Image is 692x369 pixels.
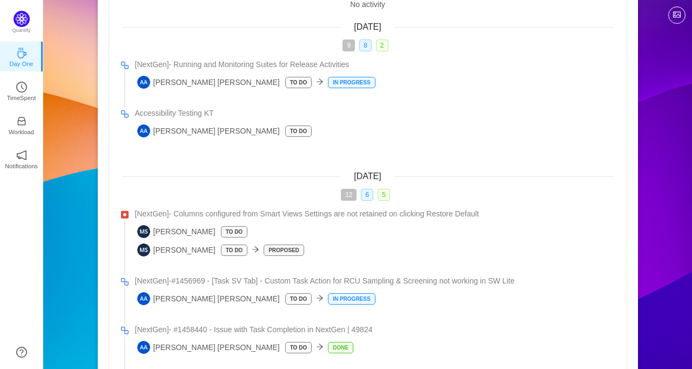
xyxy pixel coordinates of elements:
[137,341,280,354] span: [PERSON_NAME] [PERSON_NAME]
[361,189,373,201] span: 6
[9,127,34,137] p: Workload
[135,59,350,70] span: [NextGen]- Running and Monitoring Suites for Release Activities
[137,243,150,256] img: MS
[316,78,324,85] i: icon: arrow-right
[16,116,27,127] i: icon: inbox
[16,153,27,164] a: icon: notificationNotifications
[12,27,31,35] p: Quantify
[328,77,374,88] p: In Progress
[16,150,27,161] i: icon: notification
[137,124,150,137] img: AA
[135,275,614,287] a: [NextGen]-#1456969 - [Task SV Tab] - Custom Task Action for RCU Sampling & Screening not working ...
[341,189,357,201] span: 12
[286,294,311,304] p: To Do
[16,85,27,96] a: icon: clock-circleTimeSpent
[16,82,27,93] i: icon: clock-circle
[137,76,150,89] img: AA
[137,124,280,137] span: [PERSON_NAME] [PERSON_NAME]
[376,39,388,51] span: 2
[137,292,150,305] img: AA
[137,76,280,89] span: [PERSON_NAME] [PERSON_NAME]
[286,126,311,136] p: To Do
[7,93,36,103] p: TimeSpent
[354,22,381,31] span: [DATE]
[316,294,324,302] i: icon: arrow-right
[16,51,27,62] a: icon: coffeeDay One
[9,59,33,69] p: Day One
[137,225,150,238] img: MS
[668,6,686,24] button: icon: picture
[135,275,515,287] span: [NextGen]-#1456969 - [Task SV Tab] - Custom Task Action for RCU Sampling & Screening not working ...
[252,246,259,253] i: icon: arrow-right
[316,343,324,351] i: icon: arrow-right
[286,342,311,353] p: To Do
[16,119,27,130] a: icon: inboxWorkload
[137,243,216,256] span: [PERSON_NAME]
[342,39,355,51] span: 9
[328,294,374,304] p: In Progress
[359,39,372,51] span: 8
[378,189,390,201] span: 5
[135,59,614,70] a: [NextGen]- Running and Monitoring Suites for Release Activities
[135,108,214,119] span: Accessibility Testing KT
[135,324,373,335] span: [NextGen]- #1458440 - Issue with Task Completion in NextGen | 49824
[135,208,614,220] a: [NextGen]- Columns configured from Smart Views Settings are not retained on clicking Restore Default
[221,227,247,237] p: To Do
[16,48,27,58] i: icon: coffee
[135,108,614,119] a: Accessibility Testing KT
[135,208,479,220] span: [NextGen]- Columns configured from Smart Views Settings are not retained on clicking Restore Default
[264,245,304,255] p: Proposed
[221,245,247,255] p: To Do
[286,77,311,88] p: To Do
[328,342,353,353] p: Done
[14,11,30,27] img: Quantify
[137,341,150,354] img: AA
[135,324,614,335] a: [NextGen]- #1458440 - Issue with Task Completion in NextGen | 49824
[5,161,38,171] p: Notifications
[137,292,280,305] span: [PERSON_NAME] [PERSON_NAME]
[137,225,216,238] span: [PERSON_NAME]
[16,347,27,358] a: icon: question-circle
[354,172,381,181] span: [DATE]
